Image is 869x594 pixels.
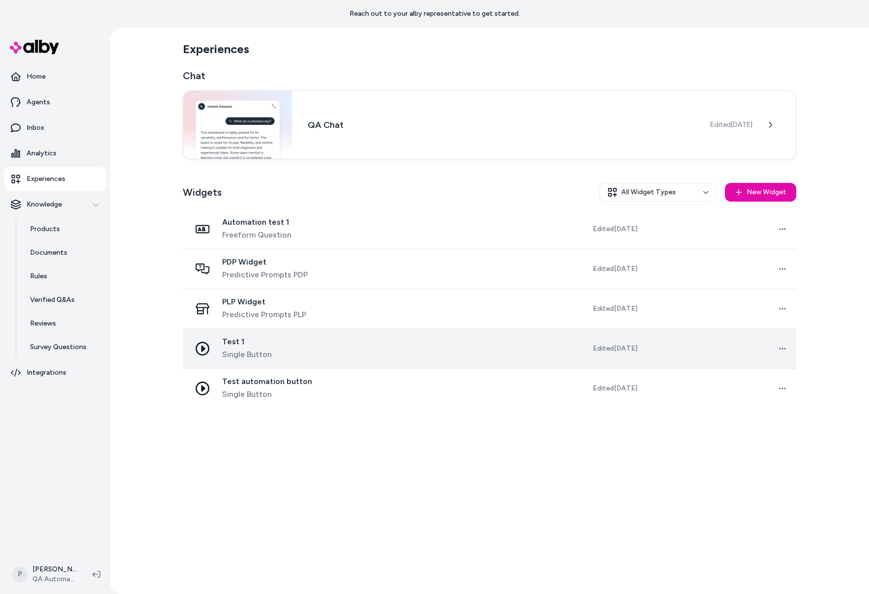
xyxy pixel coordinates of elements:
p: Experiences [27,174,65,184]
h3: QA Chat [308,118,695,132]
button: New Widget [725,183,796,202]
p: Rules [30,271,47,281]
a: Analytics [4,142,106,165]
a: Verified Q&As [20,288,106,312]
span: PDP Widget [222,257,308,267]
span: Test automation button [222,377,312,386]
a: Survey Questions [20,335,106,359]
a: Integrations [4,361,106,385]
a: Experiences [4,167,106,191]
span: Freeform Question [222,229,291,241]
p: Agents [27,97,50,107]
button: All Widget Types [599,183,717,202]
p: Knowledge [27,200,62,209]
span: Edited [DATE] [710,120,753,130]
span: Automation test 1 [222,217,291,227]
button: Knowledge [4,193,106,216]
h2: Experiences [183,41,249,57]
span: PLP Widget [222,297,306,307]
span: Edited [DATE] [593,224,637,234]
span: Edited [DATE] [593,304,637,314]
span: Single Button [222,349,272,360]
a: Inbox [4,116,106,140]
img: alby Logo [10,40,59,54]
p: [PERSON_NAME] [32,564,77,574]
h2: Widgets [183,185,222,199]
p: Integrations [27,368,66,378]
a: Reviews [20,312,106,335]
p: Verified Q&As [30,295,75,305]
span: Edited [DATE] [593,344,637,354]
span: Edited [DATE] [593,384,637,393]
a: Documents [20,241,106,265]
span: QA Automation 1 [32,574,77,584]
p: Reviews [30,319,56,328]
button: P[PERSON_NAME]QA Automation 1 [6,559,85,590]
span: Single Button [222,388,312,400]
span: Predictive Prompts PDP [222,269,308,281]
span: Edited [DATE] [593,264,637,274]
p: Home [27,72,46,82]
a: Chat widgetQA ChatEdited[DATE] [183,90,796,159]
a: Home [4,65,106,89]
a: Products [20,217,106,241]
p: Inbox [27,123,44,133]
p: Survey Questions [30,342,87,352]
p: Products [30,224,60,234]
h2: Chat [183,69,796,83]
p: Documents [30,248,67,258]
p: Analytics [27,148,57,158]
a: Rules [20,265,106,288]
span: Predictive Prompts PLP [222,309,306,321]
span: P [12,566,28,582]
p: Reach out to your alby representative to get started. [349,9,520,19]
img: Chat widget [183,91,292,159]
span: Test 1 [222,337,272,347]
a: Agents [4,90,106,114]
